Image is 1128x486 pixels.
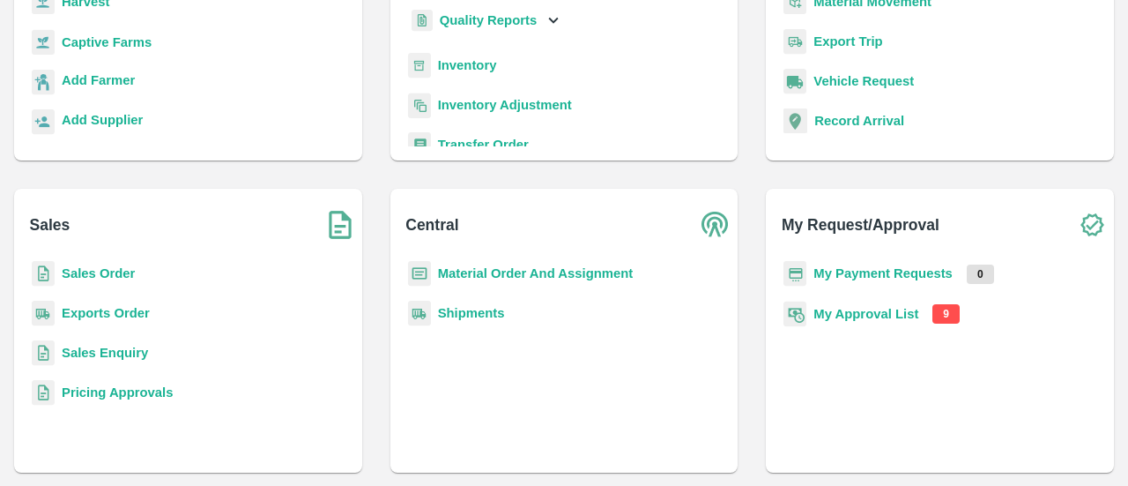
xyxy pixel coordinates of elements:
[32,340,55,366] img: sales
[32,109,55,135] img: supplier
[967,265,994,284] p: 0
[783,301,806,327] img: approval
[813,34,882,49] a: Export Trip
[440,13,538,27] b: Quality Reports
[62,73,135,87] b: Add Farmer
[32,29,55,56] img: harvest
[32,301,55,326] img: shipments
[438,98,572,112] a: Inventory Adjustment
[694,203,738,247] img: central
[412,10,433,32] img: qualityReport
[62,110,143,134] a: Add Supplier
[782,213,939,237] b: My Request/Approval
[814,114,904,128] a: Record Arrival
[813,74,914,88] a: Vehicle Request
[813,307,918,321] a: My Approval List
[813,266,953,280] a: My Payment Requests
[438,266,634,280] a: Material Order And Assignment
[32,261,55,287] img: sales
[30,213,70,237] b: Sales
[62,35,152,49] a: Captive Farms
[783,69,806,94] img: vehicle
[783,29,806,55] img: delivery
[438,306,505,320] a: Shipments
[408,132,431,158] img: whTransfer
[783,108,807,133] img: recordArrival
[408,261,431,287] img: centralMaterial
[62,306,150,320] a: Exports Order
[438,138,529,152] a: Transfer Order
[62,71,135,94] a: Add Farmer
[62,113,143,127] b: Add Supplier
[405,213,458,237] b: Central
[932,304,960,324] p: 9
[62,385,173,400] a: Pricing Approvals
[783,261,806,287] img: payment
[62,266,135,280] a: Sales Order
[408,93,431,118] img: inventory
[62,346,148,360] a: Sales Enquiry
[32,380,55,406] img: sales
[1070,203,1114,247] img: check
[408,3,564,39] div: Quality Reports
[318,203,362,247] img: soSales
[408,301,431,326] img: shipments
[32,70,55,95] img: farmer
[438,58,497,72] a: Inventory
[408,53,431,79] img: whInventory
